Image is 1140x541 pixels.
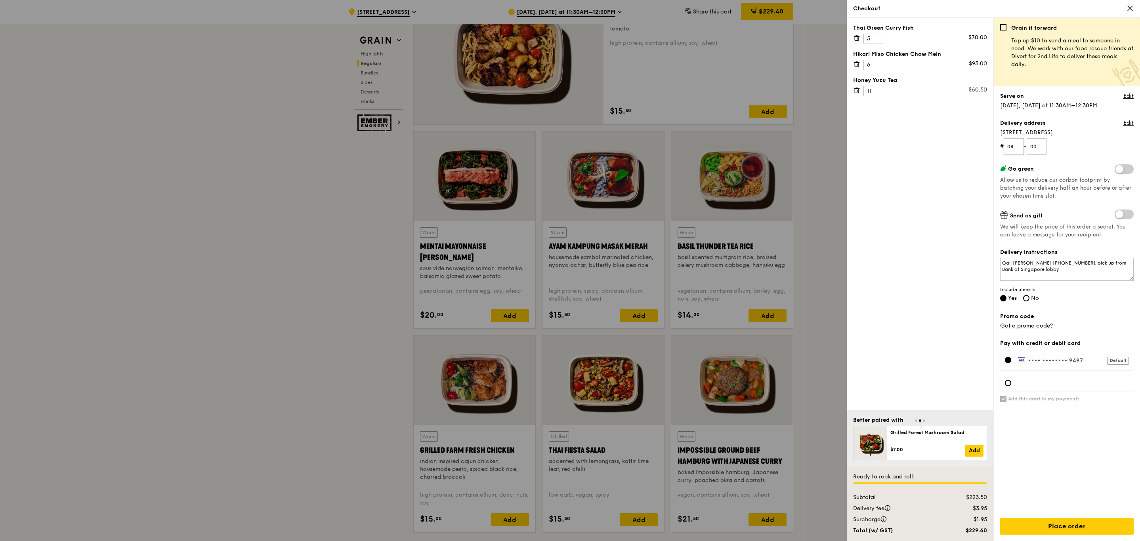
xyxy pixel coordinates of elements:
[944,527,992,535] div: $229.40
[1004,138,1024,155] input: Floor
[848,527,944,535] div: Total (w/ GST)
[853,416,903,424] div: Better paired with
[968,34,987,42] div: $70.00
[1008,166,1034,172] span: Go green
[1031,295,1039,301] span: No
[965,445,983,457] a: Add
[853,76,987,84] div: Honey Yuzu Tea
[890,429,983,436] div: Grilled Forest Mushroom Salad
[1018,380,1129,386] iframe: Secure card payment input frame
[968,86,987,94] div: $60.50
[1018,357,1026,362] img: Payment by Visa
[923,419,925,422] span: Go to slide 3
[853,24,987,32] div: Thai Green Curry Fish
[1008,295,1017,301] span: Yes
[919,419,921,422] span: Go to slide 2
[1000,129,1134,137] span: [STREET_ADDRESS]
[853,473,987,481] div: Ready to rock and roll!
[1000,339,1134,347] label: Pay with credit or debit card
[1000,312,1134,320] label: Promo code
[1000,177,1131,199] span: Allow us to reduce our carbon footprint by batching your delivery half an hour before or after yo...
[1008,396,1080,402] h6: Add this card to my payments
[1000,119,1046,127] label: Delivery address
[969,60,987,68] div: $93.00
[915,419,917,422] span: Go to slide 1
[1000,138,1134,155] form: # -
[944,505,992,512] div: $3.95
[1000,102,1097,109] span: [DATE], [DATE] at 11:30AM–12:30PM
[1123,119,1134,127] a: Edit
[1000,322,1053,329] a: Got a promo code?
[1000,396,1006,402] input: Add this card to my payments
[1123,92,1134,100] a: Edit
[1027,138,1047,155] input: Unit
[1011,25,1057,31] b: Grain it forward
[848,493,944,501] div: Subtotal
[1028,357,1055,364] span: •••• ••••
[890,446,965,453] div: $7.00
[853,5,1134,13] div: Checkout
[1000,92,1024,100] label: Serve on
[1000,295,1006,301] input: Yes
[848,516,944,524] div: Surcharge
[1000,223,1134,239] span: We will keep the price of this order a secret. You can leave a message for your recipient.
[944,516,992,524] div: $1.95
[1000,518,1134,535] input: Place order
[1023,295,1029,301] input: No
[1000,286,1134,293] span: Include utensils
[1011,37,1134,69] p: Top up $10 to send a meal to someone in need. We work with our food rescue friends at Divert for ...
[1000,248,1134,256] label: Delivery instructions
[1010,212,1043,219] span: Send as gift
[1112,59,1140,88] img: Meal donation
[848,505,944,512] div: Delivery fee
[853,50,987,58] div: Hikari Miso Chicken Chow Mein
[1107,357,1129,365] div: Default
[1018,357,1129,364] label: •••• 9497
[944,493,992,501] div: $223.50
